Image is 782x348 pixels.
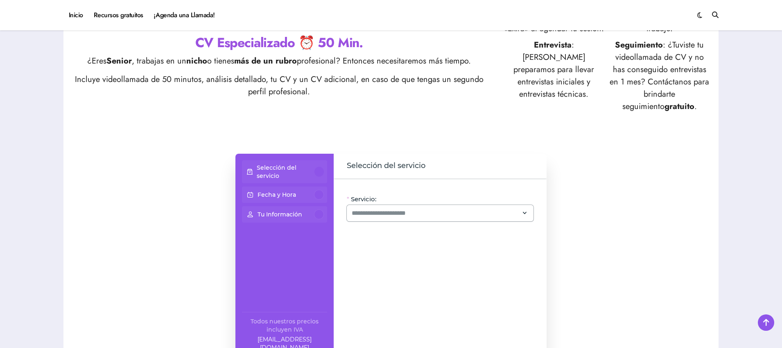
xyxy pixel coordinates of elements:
[63,4,88,26] a: Inicio
[106,55,132,67] strong: Senior
[258,210,302,218] p: Tu Información
[615,39,663,51] strong: Seguimiento
[609,39,710,113] p: : ¿Tuviste tu videollamada de CV y no has conseguido entrevistas en 1 mes? Contáctanos para brind...
[351,195,376,203] span: Servicio:
[347,160,425,172] span: Selección del servicio
[149,4,220,26] a: ¡Agenda una Llamada!
[257,164,315,180] p: Selección del servicio
[503,39,604,113] p: : [PERSON_NAME] preparamos para llevar entrevistas iniciales y entrevistas técnicas.
[234,55,297,67] strong: más de un rubro
[72,34,486,52] h2: CV Especializado ⏰ 50 Min.
[534,39,572,51] strong: Entrevista
[258,191,296,199] p: Fecha y Hora
[72,55,486,67] p: ¿Eres , trabajas en un o tienes profesional? Entonces necesitaremos más tiempo.
[186,55,207,67] strong: nicho
[242,317,327,334] div: Todos nuestros precios incluyen IVA
[88,4,149,26] a: Recursos gratuitos
[664,100,694,112] strong: gratuito
[72,73,486,98] p: Incluye videollamada de 50 minutos, análisis detallado, tu CV y un CV adicional, en caso de que t...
